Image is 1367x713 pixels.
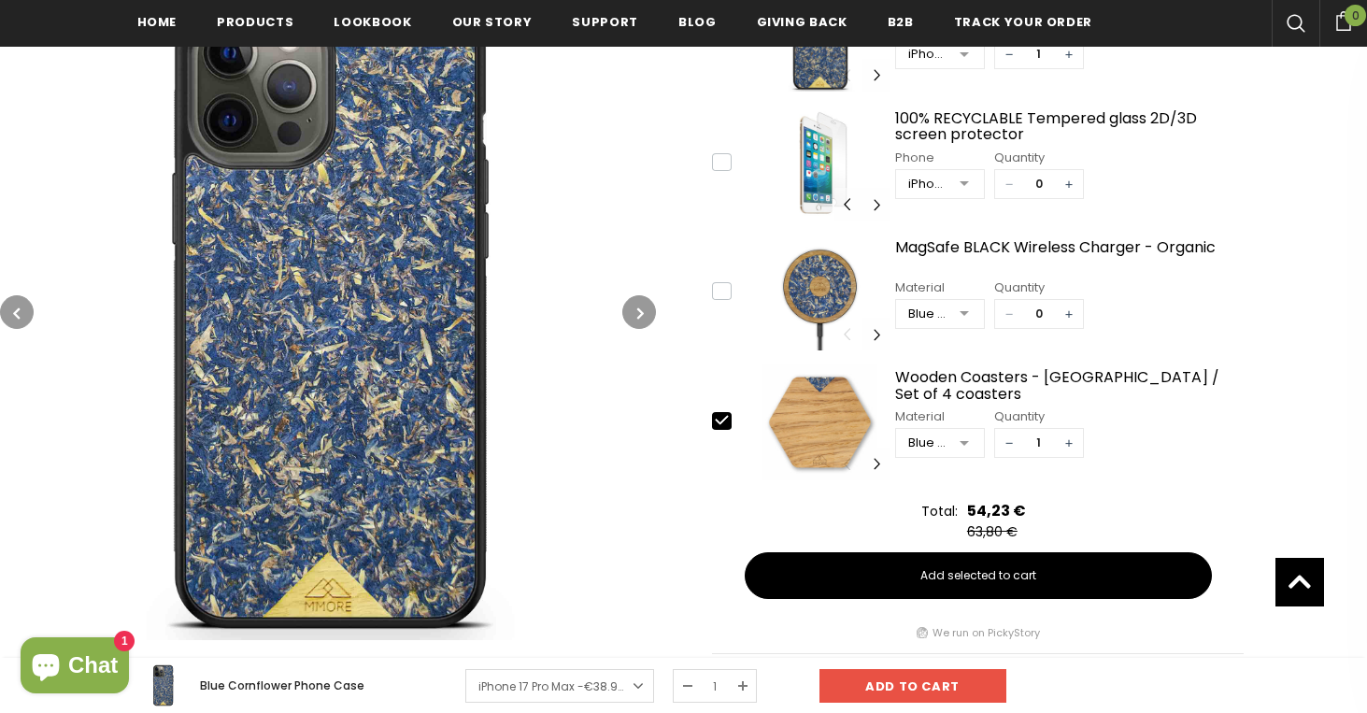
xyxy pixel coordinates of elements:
[895,369,1245,402] a: Wooden Coasters - [GEOGRAPHIC_DATA] / Set of 4 coasters
[1055,170,1083,198] span: +
[200,677,364,693] span: Blue Cornflower Phone Case
[994,149,1084,167] div: Quantity
[819,669,1006,703] input: Add to cart
[954,13,1092,31] span: Track your order
[1055,40,1083,68] span: +
[908,434,947,452] div: Blue Cornflower
[895,278,985,297] div: Material
[572,13,638,31] span: support
[995,429,1023,457] span: −
[749,106,890,221] img: Screen Protector iPhone SE 2
[967,522,1031,541] div: 63,80 €
[1055,429,1083,457] span: +
[137,13,178,31] span: Home
[995,40,1023,68] span: −
[895,407,985,426] div: Material
[994,278,1084,297] div: Quantity
[334,13,411,31] span: Lookbook
[967,499,1026,522] div: 54,23 €
[15,637,135,698] inbox-online-store-chat: Shopify online store chat
[921,502,958,520] div: Total:
[749,235,890,350] img: MagSafe BLACK Wireless Charger - Organic image 0
[895,239,1245,272] a: MagSafe BLACK Wireless Charger - Organic
[584,678,646,694] span: €38.90EUR
[895,110,1245,143] a: 100% RECYCLABLE Tempered glass 2D/3D screen protector
[908,45,947,64] div: iPhone 12 Pro Max
[757,13,847,31] span: Giving back
[908,175,947,193] div: iPhone 6/6S/7/8/SE2/SE3
[678,13,717,31] span: Blog
[908,305,947,323] div: Blue Cornflower + Tanganica Wood
[745,552,1212,599] button: Add selected to cart
[1055,300,1083,328] span: +
[917,627,928,638] img: picky story
[1319,8,1367,31] a: 0
[452,13,533,31] span: Our Story
[994,407,1084,426] div: Quantity
[749,364,890,480] img: Wooden Coasters - Oak / Set of 4 coasters image 0
[465,669,654,703] a: iPhone 17 Pro Max -€38.90EUR
[920,567,1036,584] span: Add selected to cart
[888,13,914,31] span: B2B
[895,149,985,167] div: Phone
[933,623,1040,642] a: We run on PickyStory
[1345,5,1366,26] span: 0
[217,13,293,31] span: Products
